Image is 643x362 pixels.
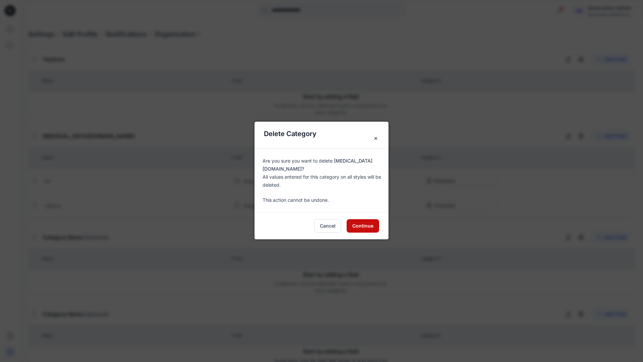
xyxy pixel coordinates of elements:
[263,158,372,172] b: [MEDICAL_DATA][DOMAIN_NAME]?
[370,132,382,144] button: Close
[347,219,379,233] button: Continue
[263,196,388,204] p: This action cannot be undone.
[263,173,388,189] p: All values entered for this category on all styles will be deleted.
[263,157,388,173] p: Are you sure you want to delete
[264,130,379,138] p: Delete Category
[314,219,341,233] button: Cancel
